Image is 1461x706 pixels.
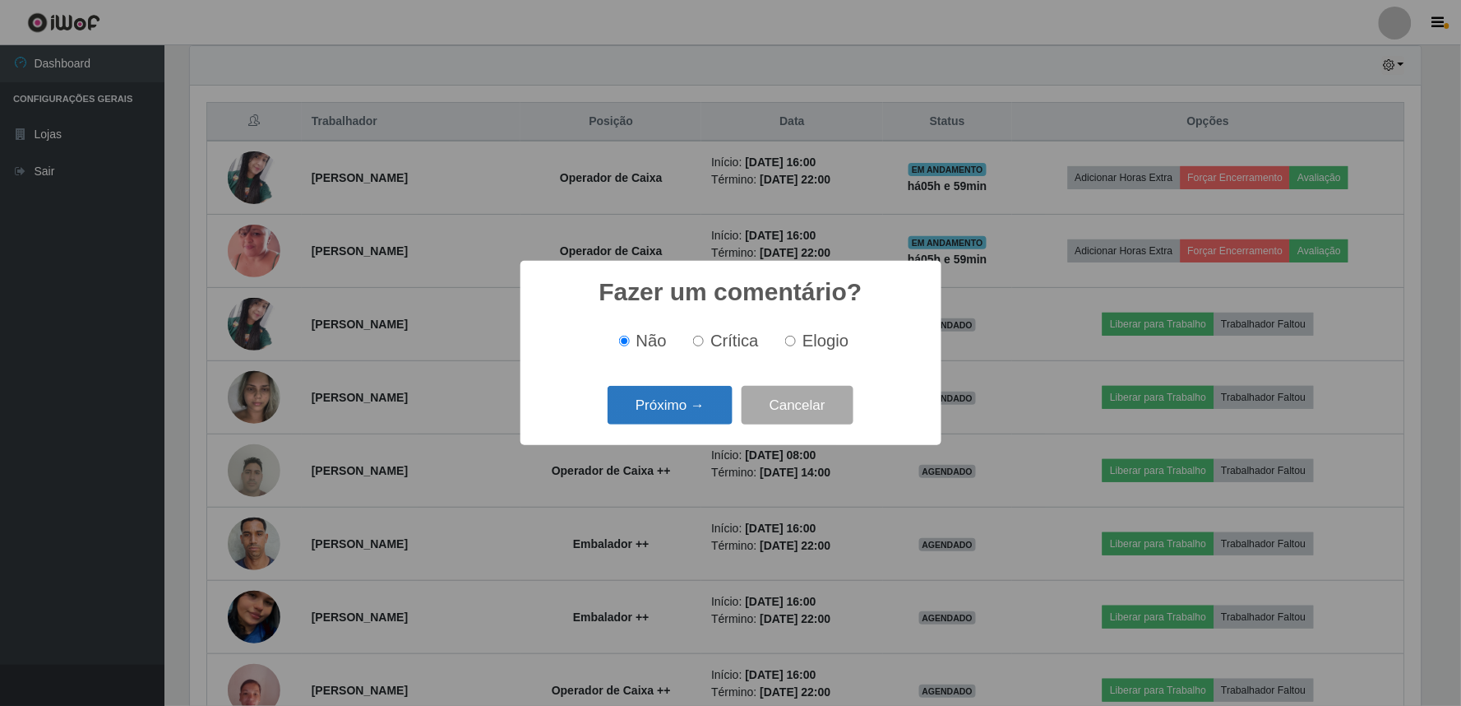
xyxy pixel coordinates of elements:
input: Não [619,336,630,346]
h2: Fazer um comentário? [599,277,862,307]
span: Elogio [802,332,848,350]
button: Cancelar [742,386,853,425]
input: Crítica [693,336,704,346]
span: Crítica [710,332,759,350]
input: Elogio [785,336,796,346]
button: Próximo → [608,386,733,425]
span: Não [636,332,667,350]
